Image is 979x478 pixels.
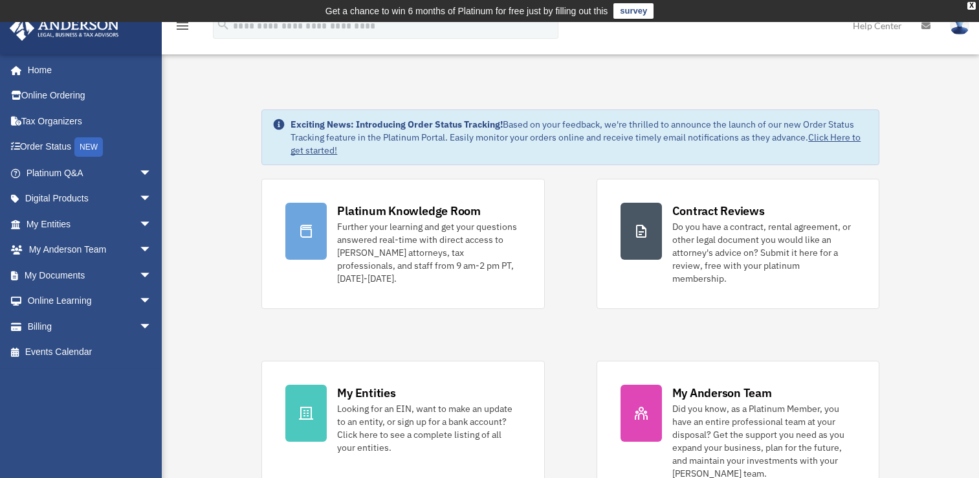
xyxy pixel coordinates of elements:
[9,211,171,237] a: My Entitiesarrow_drop_down
[337,220,520,285] div: Further your learning and get your questions answered real-time with direct access to [PERSON_NAM...
[672,203,765,219] div: Contract Reviews
[337,203,481,219] div: Platinum Knowledge Room
[9,186,171,212] a: Digital Productsarrow_drop_down
[337,385,395,401] div: My Entities
[139,313,165,340] span: arrow_drop_down
[613,3,654,19] a: survey
[291,119,503,130] strong: Exciting News: Introducing Order Status Tracking!
[9,313,171,339] a: Billingarrow_drop_down
[139,262,165,289] span: arrow_drop_down
[9,237,171,263] a: My Anderson Teamarrow_drop_down
[139,288,165,315] span: arrow_drop_down
[9,339,171,365] a: Events Calendar
[74,137,103,157] div: NEW
[9,262,171,288] a: My Documentsarrow_drop_down
[261,179,544,309] a: Platinum Knowledge Room Further your learning and get your questions answered real-time with dire...
[175,23,190,34] a: menu
[291,118,868,157] div: Based on your feedback, we're thrilled to announce the launch of our new Order Status Tracking fe...
[6,16,123,41] img: Anderson Advisors Platinum Portal
[9,134,171,161] a: Order StatusNEW
[9,288,171,314] a: Online Learningarrow_drop_down
[950,16,969,35] img: User Pic
[9,160,171,186] a: Platinum Q&Aarrow_drop_down
[672,385,772,401] div: My Anderson Team
[597,179,879,309] a: Contract Reviews Do you have a contract, rental agreement, or other legal document you would like...
[216,17,230,32] i: search
[139,211,165,238] span: arrow_drop_down
[9,57,165,83] a: Home
[139,186,165,212] span: arrow_drop_down
[672,220,855,285] div: Do you have a contract, rental agreement, or other legal document you would like an attorney's ad...
[139,160,165,187] span: arrow_drop_down
[325,3,608,19] div: Get a chance to win 6 months of Platinum for free just by filling out this
[139,237,165,264] span: arrow_drop_down
[291,131,861,156] a: Click Here to get started!
[9,83,171,109] a: Online Ordering
[9,108,171,134] a: Tax Organizers
[967,2,976,10] div: close
[175,18,190,34] i: menu
[337,402,520,454] div: Looking for an EIN, want to make an update to an entity, or sign up for a bank account? Click her...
